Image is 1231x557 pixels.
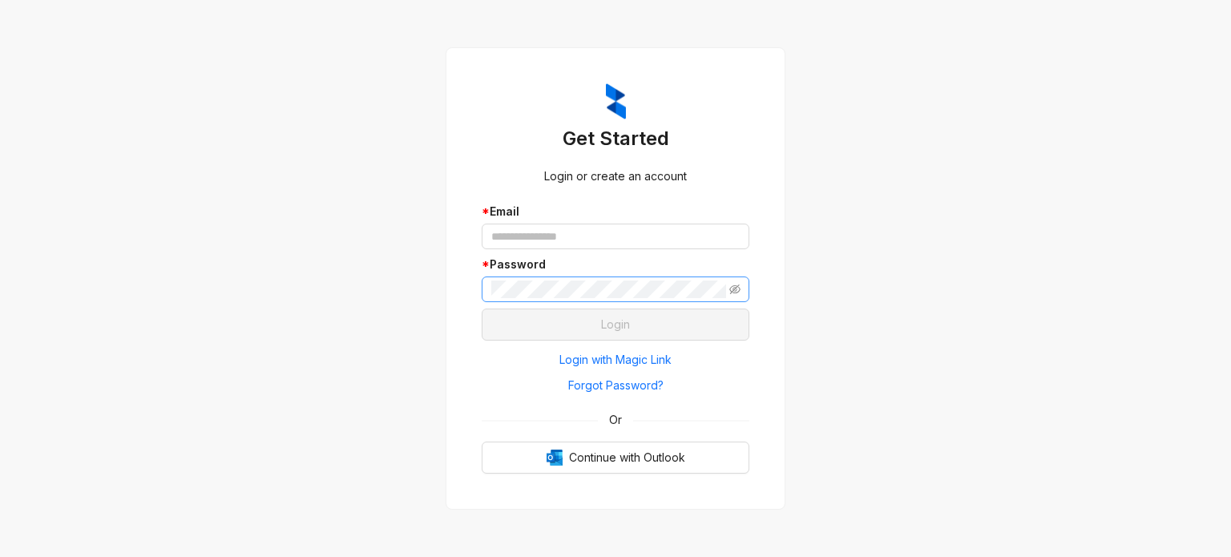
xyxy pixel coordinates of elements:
[482,256,749,273] div: Password
[482,126,749,151] h3: Get Started
[482,347,749,373] button: Login with Magic Link
[598,411,633,429] span: Or
[482,442,749,474] button: OutlookContinue with Outlook
[482,373,749,398] button: Forgot Password?
[568,377,664,394] span: Forgot Password?
[482,168,749,185] div: Login or create an account
[606,83,626,120] img: ZumaIcon
[482,203,749,220] div: Email
[559,351,672,369] span: Login with Magic Link
[729,284,741,295] span: eye-invisible
[482,309,749,341] button: Login
[569,449,685,466] span: Continue with Outlook
[547,450,563,466] img: Outlook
